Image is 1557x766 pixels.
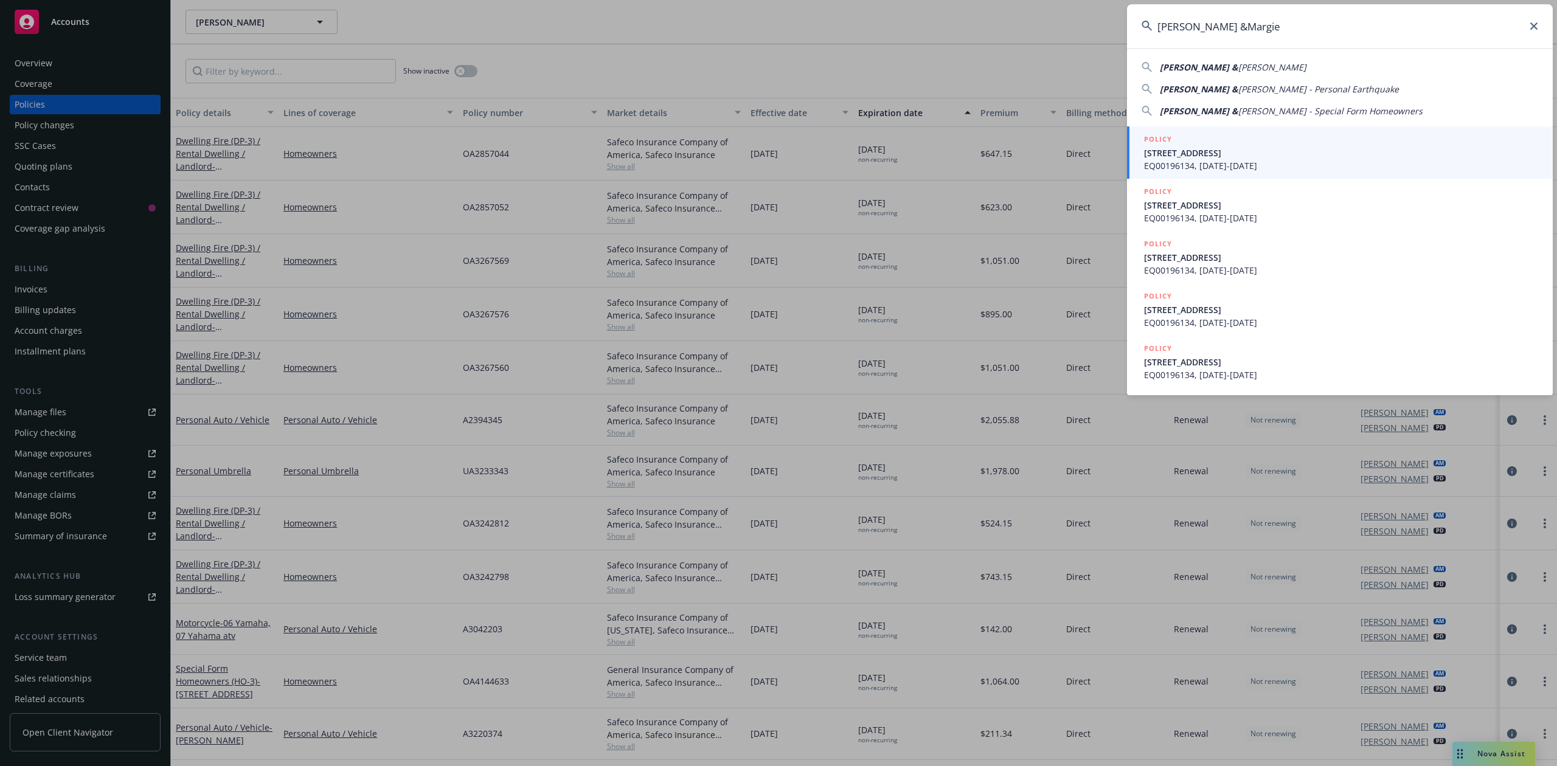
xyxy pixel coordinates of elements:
[1127,231,1553,283] a: POLICY[STREET_ADDRESS]EQ00196134, [DATE]-[DATE]
[1127,336,1553,388] a: POLICY[STREET_ADDRESS]EQ00196134, [DATE]-[DATE]
[1127,126,1553,179] a: POLICY[STREET_ADDRESS]EQ00196134, [DATE]-[DATE]
[1238,61,1306,73] span: [PERSON_NAME]
[1144,185,1172,198] h5: POLICY
[1144,133,1172,145] h5: POLICY
[1144,290,1172,302] h5: POLICY
[1160,105,1238,117] span: [PERSON_NAME] &
[1238,105,1423,117] span: [PERSON_NAME] - Special Form Homeowners
[1160,83,1238,95] span: [PERSON_NAME] &
[1144,316,1538,329] span: EQ00196134, [DATE]-[DATE]
[1144,147,1538,159] span: [STREET_ADDRESS]
[1144,238,1172,250] h5: POLICY
[1127,4,1553,48] input: Search...
[1144,342,1172,354] h5: POLICY
[1144,368,1538,381] span: EQ00196134, [DATE]-[DATE]
[1144,212,1538,224] span: EQ00196134, [DATE]-[DATE]
[1144,264,1538,277] span: EQ00196134, [DATE]-[DATE]
[1144,356,1538,368] span: [STREET_ADDRESS]
[1144,251,1538,264] span: [STREET_ADDRESS]
[1144,199,1538,212] span: [STREET_ADDRESS]
[1238,83,1399,95] span: [PERSON_NAME] - Personal Earthquake
[1144,159,1538,172] span: EQ00196134, [DATE]-[DATE]
[1127,283,1553,336] a: POLICY[STREET_ADDRESS]EQ00196134, [DATE]-[DATE]
[1127,179,1553,231] a: POLICY[STREET_ADDRESS]EQ00196134, [DATE]-[DATE]
[1144,303,1538,316] span: [STREET_ADDRESS]
[1160,61,1238,73] span: [PERSON_NAME] &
